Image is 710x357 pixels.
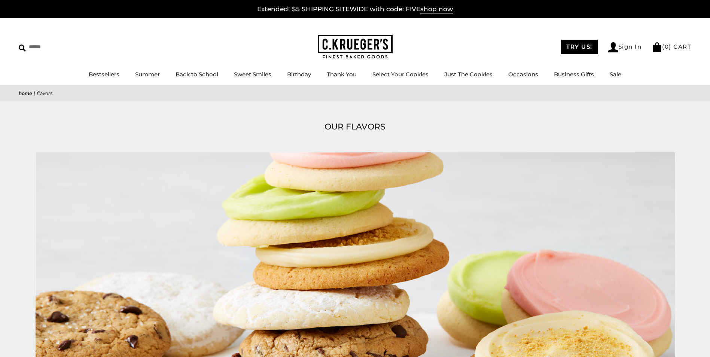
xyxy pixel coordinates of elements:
[554,71,594,78] a: Business Gifts
[19,90,32,97] a: Home
[420,5,453,13] span: shop now
[610,71,621,78] a: Sale
[287,71,311,78] a: Birthday
[561,40,598,54] a: TRY US!
[652,43,691,50] a: (0) CART
[608,42,618,52] img: Account
[19,89,691,98] nav: breadcrumbs
[89,71,119,78] a: Bestsellers
[234,71,271,78] a: Sweet Smiles
[135,71,160,78] a: Summer
[37,90,53,97] span: Flavors
[19,45,26,52] img: Search
[665,43,669,50] span: 0
[30,120,680,134] h1: OUR FLAVORS
[176,71,218,78] a: Back to School
[444,71,493,78] a: Just The Cookies
[608,42,642,52] a: Sign In
[327,71,357,78] a: Thank You
[318,35,393,59] img: C.KRUEGER'S
[508,71,538,78] a: Occasions
[19,41,108,53] input: Search
[34,90,35,97] span: |
[652,42,662,52] img: Bag
[372,71,429,78] a: Select Your Cookies
[257,5,453,13] a: Extended! $5 SHIPPING SITEWIDE with code: FIVEshop now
